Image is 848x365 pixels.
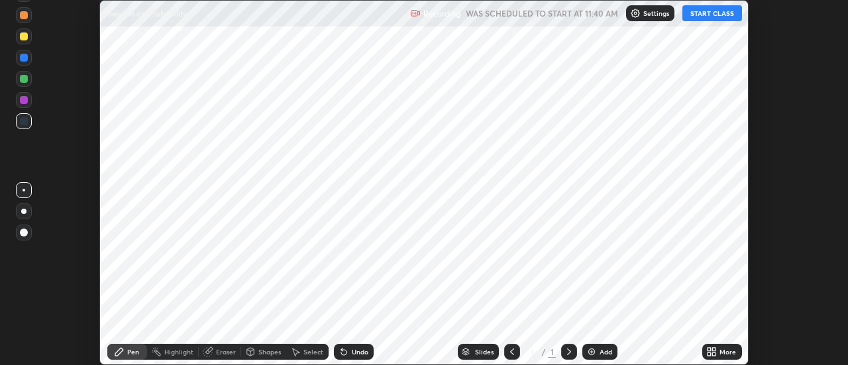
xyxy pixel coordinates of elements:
div: More [719,348,736,355]
img: recording.375f2c34.svg [410,8,421,19]
div: Slides [475,348,494,355]
img: add-slide-button [586,346,597,357]
p: Settings [643,10,669,17]
div: Highlight [164,348,193,355]
h5: WAS SCHEDULED TO START AT 11:40 AM [466,7,618,19]
div: 1 [548,346,556,358]
p: Session on Probability [107,8,187,19]
div: Pen [127,348,139,355]
button: START CLASS [682,5,742,21]
div: 1 [525,348,539,356]
p: Recording [423,9,460,19]
div: Shapes [258,348,281,355]
div: Undo [352,348,368,355]
div: Eraser [216,348,236,355]
div: / [541,348,545,356]
img: class-settings-icons [630,8,641,19]
div: Select [303,348,323,355]
div: Add [600,348,612,355]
